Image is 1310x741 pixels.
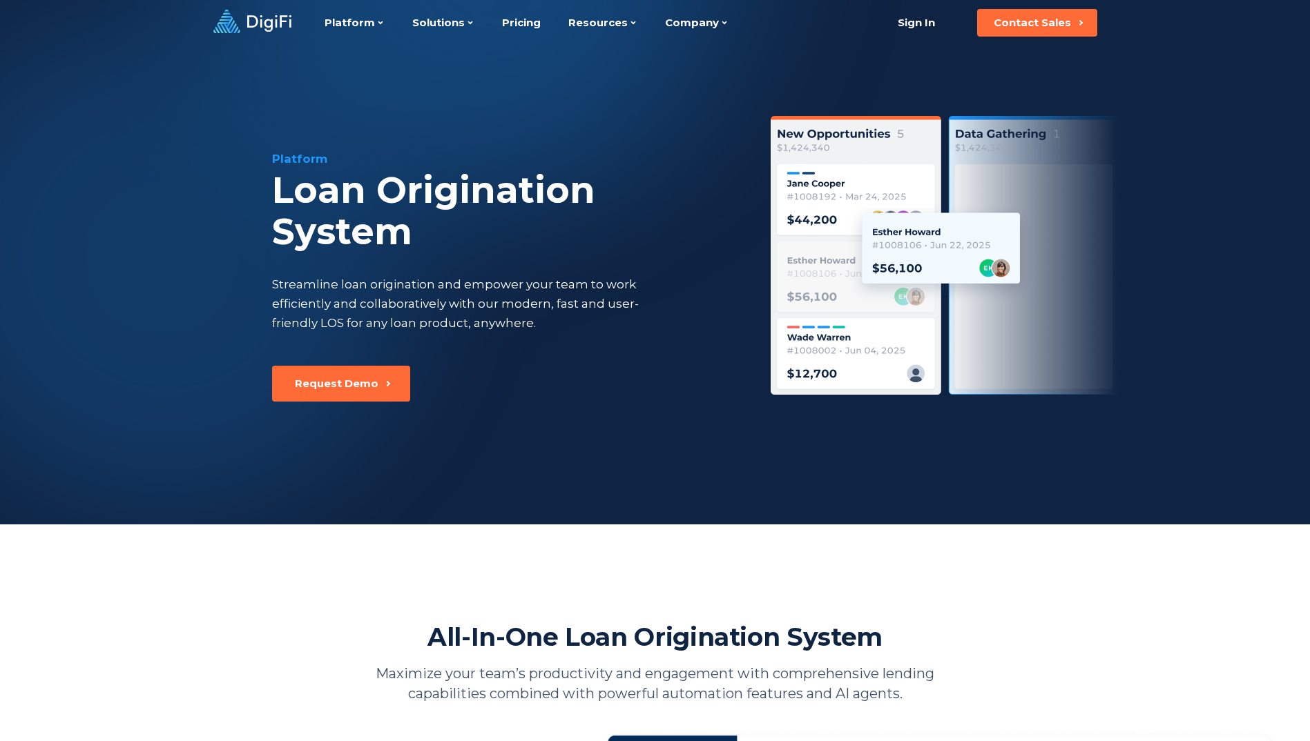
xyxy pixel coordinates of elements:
div: Loan Origination System [272,170,736,253]
div: Contact Sales [994,16,1071,30]
div: Streamline loan origination and empower your team to work efficiently and collaboratively with ou... [272,275,664,333]
p: Maximize your team’s productivity and engagement with comprehensive lending capabilities combined... [355,664,956,704]
button: Request Demo [272,366,410,402]
div: Request Demo [295,377,378,391]
button: Contact Sales [977,9,1097,37]
div: Platform [272,150,736,167]
a: Sign In [881,9,952,37]
h2: All-In-One Loan Origination System [427,621,883,653]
